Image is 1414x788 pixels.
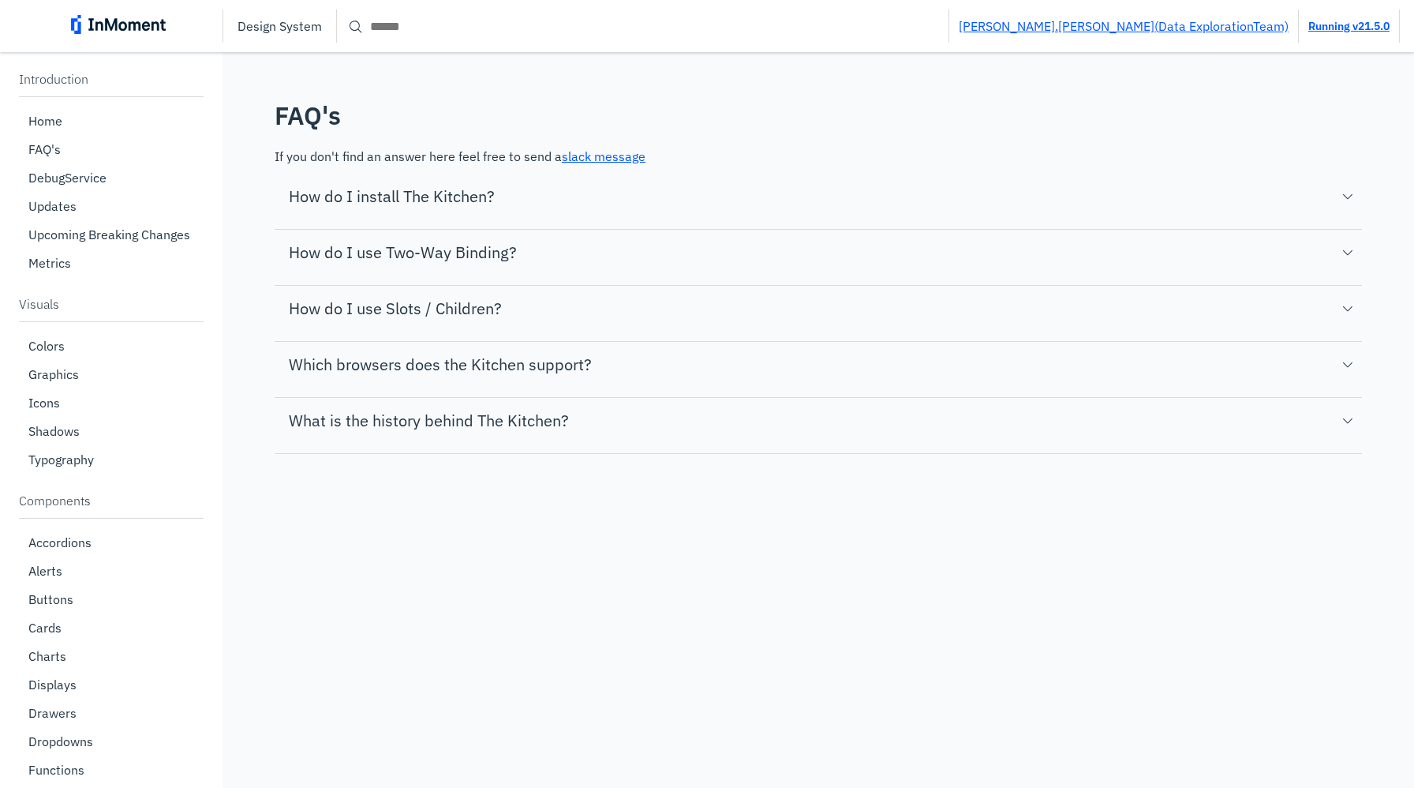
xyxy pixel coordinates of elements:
p: Components [19,493,204,508]
p: Alerts [28,563,62,579]
img: inmoment_main_full_color [71,15,166,34]
p: DebugService [28,170,107,186]
p: Displays [28,677,77,692]
p: Dropdowns [28,734,93,749]
p: Visuals [19,296,204,312]
span: single arrow down icon [1338,187,1357,206]
span: single arrow down icon [1338,243,1357,262]
p: FAQ's [275,99,1362,133]
p: Upcoming Breaking Changes [28,227,190,242]
p: Accordions [28,535,92,550]
p: Functions [28,762,84,778]
p: Buttons [28,591,73,607]
h4: Which browsers does the Kitchen support? [279,353,592,377]
h4: How do I use Slots / Children? [279,297,502,321]
h4: How do I install The Kitchen? [279,185,495,208]
span: single arrow down icon [1338,299,1357,318]
p: Design System [238,18,322,34]
p: If you don't find an answer here feel free to send a [275,148,1362,180]
p: Metrics [28,255,71,271]
a: slack message [562,148,645,164]
p: Drawers [28,705,77,721]
h4: How do I use Two-Way Binding? [279,241,517,265]
p: Home [28,113,62,129]
span: single arrow down icon [1338,355,1357,374]
span: single arrow down icon [1338,411,1357,430]
p: Cards [28,620,62,636]
a: Running v21.5.0 [1308,19,1390,33]
h4: What is the history behind The Kitchen? [279,409,569,433]
p: Shadows [28,423,80,439]
p: FAQ's [28,141,61,157]
p: Charts [28,648,66,664]
p: Graphics [28,366,79,382]
input: Search [337,12,948,40]
p: Updates [28,198,77,214]
span: search icon [346,17,365,36]
p: Typography [28,452,94,467]
a: [PERSON_NAME].[PERSON_NAME](Data ExplorationTeam) [959,18,1289,34]
p: Icons [28,395,60,411]
p: Colors [28,338,65,354]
